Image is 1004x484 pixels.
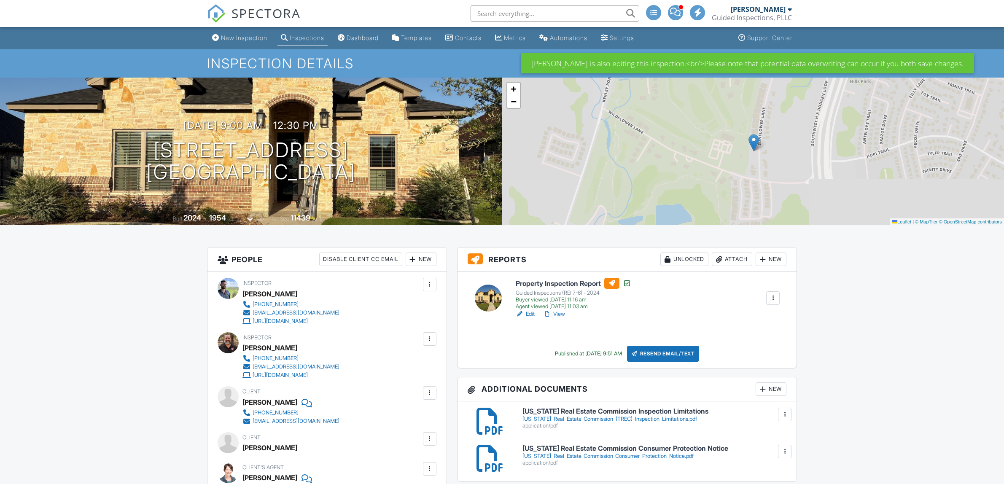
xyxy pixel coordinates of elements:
div: [PERSON_NAME] [242,441,297,454]
a: Zoom in [507,83,520,95]
div: Guided Inspections, PLLC [712,13,792,22]
a: Support Center [735,30,796,46]
a: View [543,310,565,318]
div: 2024 [183,213,201,222]
span: Lot Size [272,215,289,222]
div: Settings [610,34,634,41]
a: [EMAIL_ADDRESS][DOMAIN_NAME] [242,309,339,317]
a: [PERSON_NAME] [242,471,297,484]
a: [URL][DOMAIN_NAME] [242,317,339,325]
span: slab [254,215,264,222]
span: + [511,83,516,94]
input: Search everything... [471,5,639,22]
a: [US_STATE] Real Estate Commission Consumer Protection Notice [US_STATE]_Real_Estate_Commission_Co... [522,445,787,466]
div: [URL][DOMAIN_NAME] [253,372,308,379]
a: Inspections [277,30,328,46]
a: Automations (Advanced) [536,30,591,46]
div: Agent viewed [DATE] 11:03 am [516,303,631,310]
span: Client [242,388,261,395]
div: [PHONE_NUMBER] [253,355,299,362]
a: SPECTORA [207,11,301,29]
span: Inspector [242,334,272,341]
span: sq.ft. [312,215,322,222]
a: Contacts [442,30,485,46]
div: 11439 [291,213,310,222]
h3: Reports [458,247,797,272]
div: Unlocked [660,253,708,266]
div: New [406,253,436,266]
a: [PHONE_NUMBER] [242,354,339,363]
div: [PERSON_NAME] is also editing this inspection.<br/>Please note that potential data overwriting ca... [521,53,974,73]
div: [EMAIL_ADDRESS][DOMAIN_NAME] [253,363,339,370]
div: [PHONE_NUMBER] [253,409,299,416]
div: application/pdf [522,422,787,429]
div: Published at [DATE] 9:51 AM [555,350,622,357]
a: Edit [516,310,535,318]
div: [EMAIL_ADDRESS][DOMAIN_NAME] [253,418,339,425]
h3: Additional Documents [458,377,797,401]
div: [PERSON_NAME] [242,288,297,300]
h6: [US_STATE] Real Estate Commission Inspection Limitations [522,408,787,415]
div: Guided Inspections (REI 7-6) - 2024 [516,290,631,296]
div: Attach [712,253,752,266]
span: Inspector [242,280,272,286]
a: Dashboard [334,30,382,46]
span: SPECTORA [231,4,301,22]
h3: People [207,247,447,272]
div: [URL][DOMAIN_NAME] [253,318,308,325]
a: © MapTiler [915,219,938,224]
div: [EMAIL_ADDRESS][DOMAIN_NAME] [253,309,339,316]
a: Templates [389,30,435,46]
a: [PHONE_NUMBER] [242,409,339,417]
div: Support Center [747,34,792,41]
img: Marker [748,134,759,151]
div: Metrics [504,34,526,41]
span: Client [242,434,261,441]
div: Disable Client CC Email [319,253,402,266]
a: Metrics [492,30,529,46]
a: © OpenStreetMap contributors [939,219,1002,224]
h1: [STREET_ADDRESS] [GEOGRAPHIC_DATA] [146,139,355,184]
div: Buyer viewed [DATE] 11:16 am [516,296,631,303]
div: Dashboard [347,34,379,41]
div: [PERSON_NAME] [242,341,297,354]
a: Property Inspection Report Guided Inspections (REI 7-6) - 2024 Buyer viewed [DATE] 11:16 am Agent... [516,278,631,310]
img: The Best Home Inspection Software - Spectora [207,4,226,23]
span: − [511,96,516,107]
a: [URL][DOMAIN_NAME] [242,371,339,379]
a: Zoom out [507,95,520,108]
div: Automations [550,34,587,41]
a: [US_STATE] Real Estate Commission Inspection Limitations [US_STATE]_Real_Estate_Commission_(TREC)... [522,408,787,429]
div: [US_STATE]_Real_Estate_Commission_Consumer_Protection_Notice.pdf [522,453,787,460]
div: Resend Email/Text [627,346,700,362]
div: [PERSON_NAME] [731,5,786,13]
a: [PHONE_NUMBER] [242,300,339,309]
span: sq. ft. [227,215,239,222]
a: New Inspection [209,30,271,46]
a: Leaflet [892,219,911,224]
div: [PERSON_NAME] [242,396,297,409]
div: New [756,382,786,396]
div: New Inspection [221,34,267,41]
h6: Property Inspection Report [516,278,631,289]
div: [US_STATE]_Real_Estate_Commission_(TREC)_Inspection_Limitations.pdf [522,416,787,422]
div: New [756,253,786,266]
div: Inspections [290,34,324,41]
div: Templates [401,34,432,41]
h1: Inspection Details [207,56,797,71]
h3: [DATE] 9:00 am - 12:30 pm [183,120,319,131]
span: Built [173,215,182,222]
div: Contacts [455,34,482,41]
h6: [US_STATE] Real Estate Commission Consumer Protection Notice [522,445,787,452]
a: [EMAIL_ADDRESS][DOMAIN_NAME] [242,363,339,371]
div: [PHONE_NUMBER] [253,301,299,308]
a: Settings [598,30,638,46]
div: application/pdf [522,460,787,466]
span: | [912,219,914,224]
a: [EMAIL_ADDRESS][DOMAIN_NAME] [242,417,339,425]
span: Client's Agent [242,464,284,471]
div: 1954 [209,213,226,222]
